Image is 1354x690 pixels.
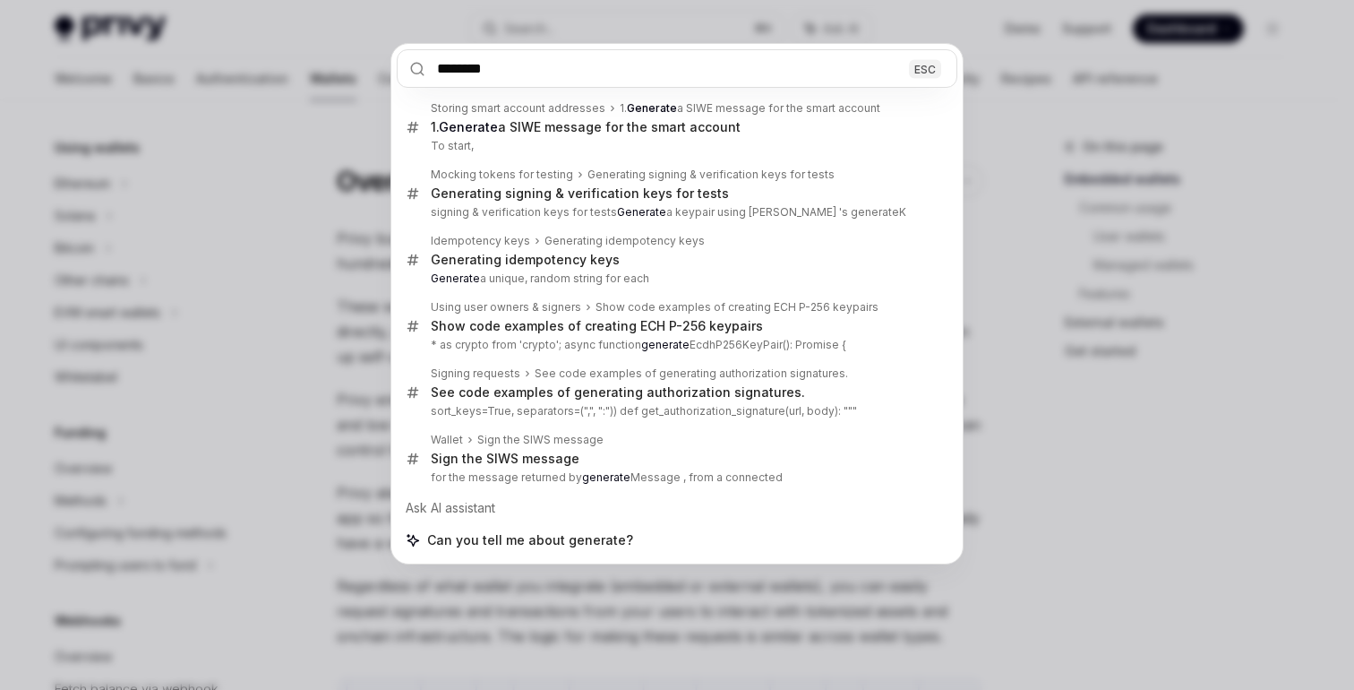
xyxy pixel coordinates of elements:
[431,205,920,220] p: signing & verification keys for tests a keypair using [PERSON_NAME] 's generateK
[431,300,581,315] div: Using user owners & signers
[431,433,463,447] div: Wallet
[397,492,957,524] div: Ask AI assistant
[909,59,941,78] div: ESC
[431,404,920,418] p: sort_keys=True, separators=(",", ":")) def get_authorization_signature(url, body): """
[535,367,848,381] div: See code examples of generating authorization signatures.
[431,384,805,401] div: See code examples of generating authorization signatures.
[617,205,666,219] b: Generate
[439,119,498,134] b: Generate
[596,300,878,315] div: Show code examples of creating ECH P-256 keypairs
[582,470,630,484] b: generate
[620,101,880,116] div: 1. a SIWE message for the smart account
[431,185,729,202] div: Generating signing & verification keys for tests
[431,252,620,268] div: Generating idempotency keys
[587,168,835,182] div: Generating signing & verification keys for tests
[431,119,741,135] div: 1. a SIWE message for the smart account
[431,139,920,153] p: To start,
[431,272,920,286] p: a unique, random string for each
[431,101,605,116] div: Storing smart account addresses
[431,451,579,467] div: Sign the SIWS message
[431,470,920,485] p: for the message returned by Message , from a connected
[431,367,520,381] div: Signing requests
[431,168,573,182] div: Mocking tokens for testing
[431,272,480,285] b: Generate
[431,318,763,334] div: Show code examples of creating ECH P-256 keypairs
[544,234,705,248] div: Generating idempotency keys
[641,338,690,351] b: generate
[627,101,677,115] b: Generate
[477,433,604,447] div: Sign the SIWS message
[431,338,920,352] p: * as crypto from 'crypto'; async function EcdhP256KeyPair(): Promise {
[431,234,530,248] div: Idempotency keys
[427,531,633,549] span: Can you tell me about generate?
